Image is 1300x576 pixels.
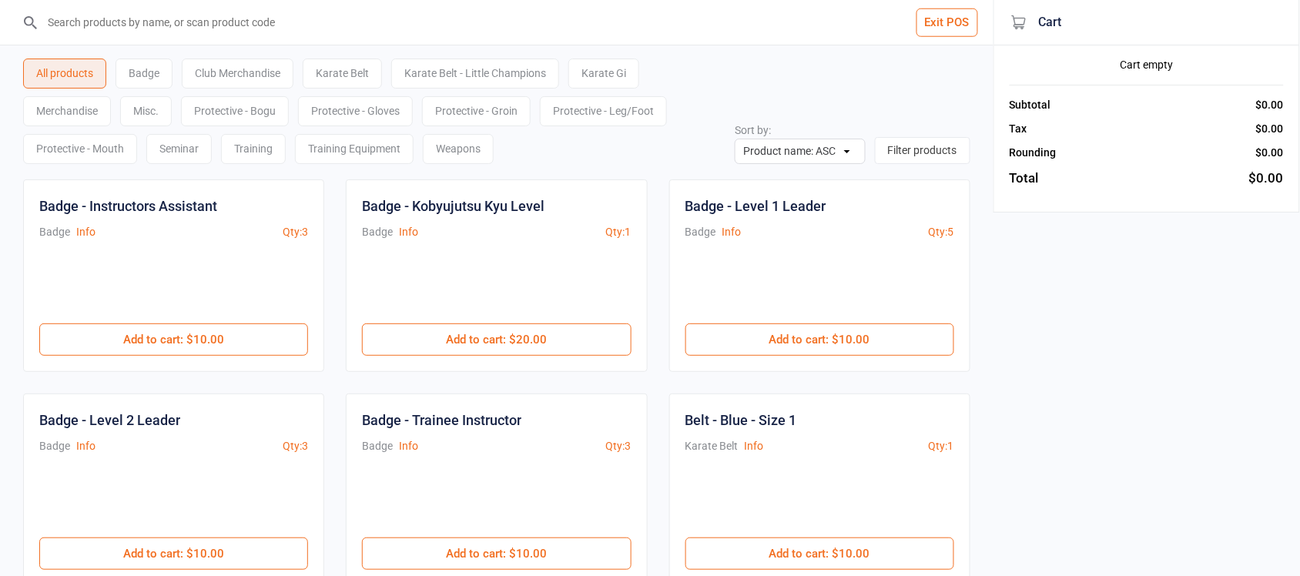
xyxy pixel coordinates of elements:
[362,410,521,430] div: Badge - Trainee Instructor
[181,96,289,126] div: Protective - Bogu
[39,224,70,240] div: Badge
[606,224,632,240] div: Qty: 1
[399,224,418,240] button: Info
[685,537,954,570] button: Add to cart: $10.00
[362,537,631,570] button: Add to cart: $10.00
[1256,145,1284,161] div: $0.00
[606,438,632,454] div: Qty: 3
[1256,97,1284,113] div: $0.00
[1256,121,1284,137] div: $0.00
[422,96,531,126] div: Protective - Groin
[39,410,180,430] div: Badge - Level 2 Leader
[221,134,286,164] div: Training
[362,224,393,240] div: Badge
[116,59,173,89] div: Badge
[120,96,172,126] div: Misc.
[568,59,639,89] div: Karate Gi
[298,96,413,126] div: Protective - Gloves
[916,8,978,37] button: Exit POS
[295,134,414,164] div: Training Equipment
[182,59,293,89] div: Club Merchandise
[685,196,826,216] div: Badge - Level 1 Leader
[685,410,797,430] div: Belt - Blue - Size 1
[735,124,771,136] label: Sort by:
[685,323,954,356] button: Add to cart: $10.00
[362,196,544,216] div: Badge - Kobyujutsu Kyu Level
[362,438,393,454] div: Badge
[745,438,764,454] button: Info
[929,438,954,454] div: Qty: 1
[423,134,494,164] div: Weapons
[391,59,559,89] div: Karate Belt - Little Champions
[929,224,954,240] div: Qty: 5
[39,537,308,570] button: Add to cart: $10.00
[1010,97,1051,113] div: Subtotal
[685,224,716,240] div: Badge
[146,134,212,164] div: Seminar
[23,134,137,164] div: Protective - Mouth
[1010,145,1057,161] div: Rounding
[23,59,106,89] div: All products
[39,323,308,356] button: Add to cart: $10.00
[283,224,308,240] div: Qty: 3
[39,196,217,216] div: Badge - Instructors Assistant
[39,438,70,454] div: Badge
[1010,169,1039,189] div: Total
[283,438,308,454] div: Qty: 3
[540,96,667,126] div: Protective - Leg/Foot
[362,323,631,356] button: Add to cart: $20.00
[722,224,742,240] button: Info
[303,59,382,89] div: Karate Belt
[1010,57,1284,73] div: Cart empty
[1010,121,1027,137] div: Tax
[399,438,418,454] button: Info
[76,224,95,240] button: Info
[685,438,739,454] div: Karate Belt
[875,137,970,164] button: Filter products
[1249,169,1284,189] div: $0.00
[23,96,111,126] div: Merchandise
[76,438,95,454] button: Info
